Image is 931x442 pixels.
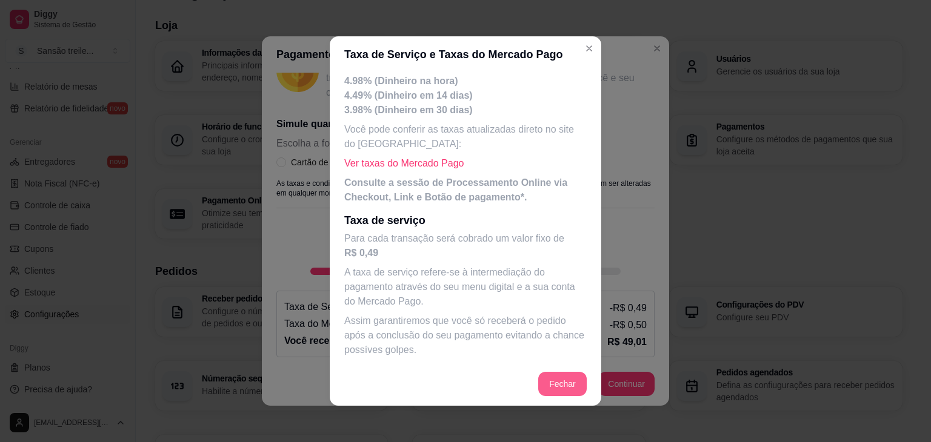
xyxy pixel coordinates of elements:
button: Fechar [538,372,587,396]
p: Para cada transação será cobrado um valor fixo de [344,231,587,260]
p: Taxa de serviço [344,212,587,229]
p: Consulte a sessão de Processamento Online via Checkout, Link e Botão de pagamento*. [344,176,587,205]
button: Close [579,39,599,58]
p: Você pode conferir as taxas atualizadas direto no site do [GEOGRAPHIC_DATA]: [344,122,587,151]
p: A taxa de serviço refere-se à intermediação do pagamento através do seu menu digital e a sua cont... [344,265,587,309]
span: 3.98% (Dinheiro em 30 dias) [344,105,473,115]
span: 4.98% (Dinheiro na hora) [344,76,458,86]
span: R$ 0,49 [344,248,378,258]
p: Assim garantiremos que você só receberá o pedido após a conclusão do seu pagamento evitando a cha... [344,314,587,357]
a: Ver taxas do Mercado Pago [344,158,464,168]
header: Taxa de Serviço e Taxas do Mercado Pago [330,36,601,73]
span: 4.49% (Dinheiro em 14 dias) [344,90,473,101]
p: Para recebimento no Crédito o valor cobrado é de acordo com o prazo de recebimento [344,45,587,117]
